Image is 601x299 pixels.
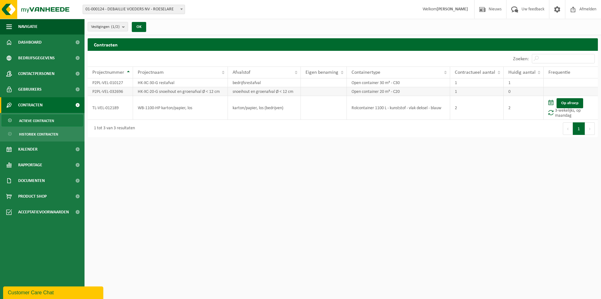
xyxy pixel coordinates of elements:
[228,78,301,87] td: bedrijfsrestafval
[504,78,544,87] td: 1
[83,5,185,14] span: 01-000124 - DEBAILLIE VOEDERS NV - ROESELARE
[88,22,128,31] button: Vestigingen(1/2)
[504,87,544,96] td: 0
[19,128,58,140] span: Historiek contracten
[3,285,105,299] iframe: chat widget
[18,66,54,82] span: Contactpersonen
[347,96,450,120] td: Rolcontainer 1100 L - kunststof - vlak deksel - blauw
[18,141,38,157] span: Kalender
[18,189,47,204] span: Product Shop
[133,87,228,96] td: HK-XC-20-G snoeihout en groenafval Ø < 12 cm
[573,122,585,135] button: 1
[347,78,450,87] td: Open container 30 m³ - C30
[18,82,42,97] span: Gebruikers
[92,70,124,75] span: Projectnummer
[18,50,55,66] span: Bedrijfsgegevens
[228,87,301,96] td: snoeihout en groenafval Ø < 12 cm
[513,56,529,61] label: Zoeken:
[455,70,495,75] span: Contractueel aantal
[18,35,42,50] span: Dashboard
[228,96,301,120] td: karton/papier, los (bedrijven)
[88,96,133,120] td: TL-VEL-012189
[19,115,54,127] span: Actieve contracten
[18,19,38,35] span: Navigatie
[347,87,450,96] td: Open container 20 m³ - C20
[111,25,120,29] count: (1/2)
[133,96,228,120] td: WB-1100-HP karton/papier, los
[88,38,598,51] h2: Contracten
[548,70,570,75] span: Frequentie
[88,78,133,87] td: P2PL-VEL-010127
[2,115,83,126] a: Actieve contracten
[88,87,133,96] td: P2PL-VEL-032696
[437,7,468,12] strong: [PERSON_NAME]
[450,78,504,87] td: 1
[233,70,250,75] span: Afvalstof
[133,78,228,87] td: HK-XC-30-G restafval
[450,96,504,120] td: 2
[557,98,583,108] a: Op afroep
[18,157,42,173] span: Rapportage
[91,123,135,134] div: 1 tot 3 van 3 resultaten
[544,96,598,120] td: 3-wekelijks, op maandag
[352,70,380,75] span: Containertype
[18,204,69,220] span: Acceptatievoorwaarden
[91,22,120,32] span: Vestigingen
[450,87,504,96] td: 1
[138,70,164,75] span: Projectnaam
[585,122,595,135] button: Next
[18,97,43,113] span: Contracten
[2,128,83,140] a: Historiek contracten
[18,173,45,189] span: Documenten
[306,70,338,75] span: Eigen benaming
[132,22,146,32] button: OK
[563,122,573,135] button: Previous
[504,96,544,120] td: 2
[508,70,536,75] span: Huidig aantal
